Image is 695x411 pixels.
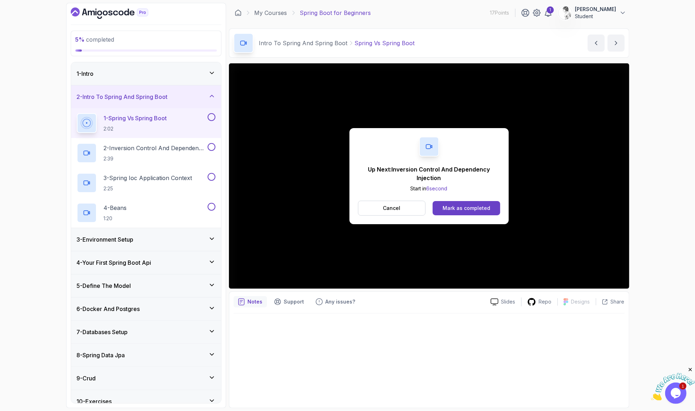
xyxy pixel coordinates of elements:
h3: 1 - Intro [77,69,94,78]
a: Dashboard [71,7,165,19]
h3: 3 - Environment Setup [77,235,134,244]
button: 1-Intro [71,62,221,85]
button: notes button [234,296,267,307]
iframe: chat widget [651,367,695,400]
a: Dashboard [235,9,242,16]
p: Start in [358,185,500,192]
h3: 5 - Define The Model [77,281,131,290]
button: Feedback button [311,296,360,307]
button: 4-Your First Spring Boot Api [71,251,221,274]
p: Designs [571,298,590,305]
p: Support [284,298,304,305]
span: completed [75,36,114,43]
p: Repo [539,298,552,305]
button: 1-Spring Vs Spring Boot2:02 [77,113,215,133]
p: 1:20 [104,215,127,222]
p: 1 - Spring Vs Spring Boot [104,114,167,122]
p: 17 Points [490,9,509,16]
p: Any issues? [326,298,355,305]
button: previous content [588,35,605,52]
button: Support button [270,296,309,307]
h3: 6 - Docker And Postgres [77,305,140,313]
p: 2:39 [104,155,206,162]
p: 2 - Inversion Control And Dependency Injection [104,144,206,152]
h3: 9 - Crud [77,374,96,383]
button: 7-Databases Setup [71,321,221,343]
button: 2-Intro To Spring And Spring Boot [71,85,221,108]
button: Mark as completed [433,201,500,215]
h3: 2 - Intro To Spring And Spring Boot [77,93,168,101]
div: Mark as completed [443,205,490,212]
h3: 7 - Databases Setup [77,328,128,336]
p: Student [575,13,616,20]
button: next content [608,35,625,52]
h3: 10 - Exercises [77,397,112,406]
a: Repo [522,297,557,306]
button: 8-Spring Data Jpa [71,344,221,367]
a: My Courses [255,9,287,17]
button: 3-Environment Setup [71,228,221,251]
div: 1 [547,6,554,14]
p: [PERSON_NAME] [575,6,616,13]
p: 2:02 [104,125,167,132]
iframe: 1 - Spring vs Spring Boot [229,63,629,289]
p: Notes [248,298,263,305]
p: 2:25 [104,185,192,192]
h3: 8 - Spring Data Jpa [77,351,125,359]
a: Slides [485,298,521,306]
a: 1 [544,9,552,17]
img: user profile image [558,6,572,20]
p: Share [611,298,625,305]
h3: 4 - Your First Spring Boot Api [77,258,151,267]
button: 9-Crud [71,367,221,390]
button: 4-Beans1:20 [77,203,215,223]
button: 2-Inversion Control And Dependency Injection2:39 [77,143,215,163]
p: Up Next: Inversion Control And Dependency Injection [358,165,500,182]
button: user profile image[PERSON_NAME]Student [558,6,626,20]
p: Intro To Spring And Spring Boot [259,39,348,47]
button: 3-Spring Ioc Application Context2:25 [77,173,215,193]
button: 5-Define The Model [71,274,221,297]
button: Cancel [358,201,426,216]
p: 3 - Spring Ioc Application Context [104,174,192,182]
p: Spring Boot for Beginners [300,9,371,17]
span: 6 second [427,185,448,191]
button: 6-Docker And Postgres [71,297,221,320]
p: 4 - Beans [104,204,127,212]
button: Share [596,298,625,305]
span: 5 % [75,36,85,43]
p: Cancel [383,205,400,212]
p: Slides [501,298,515,305]
p: Spring Vs Spring Boot [355,39,415,47]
